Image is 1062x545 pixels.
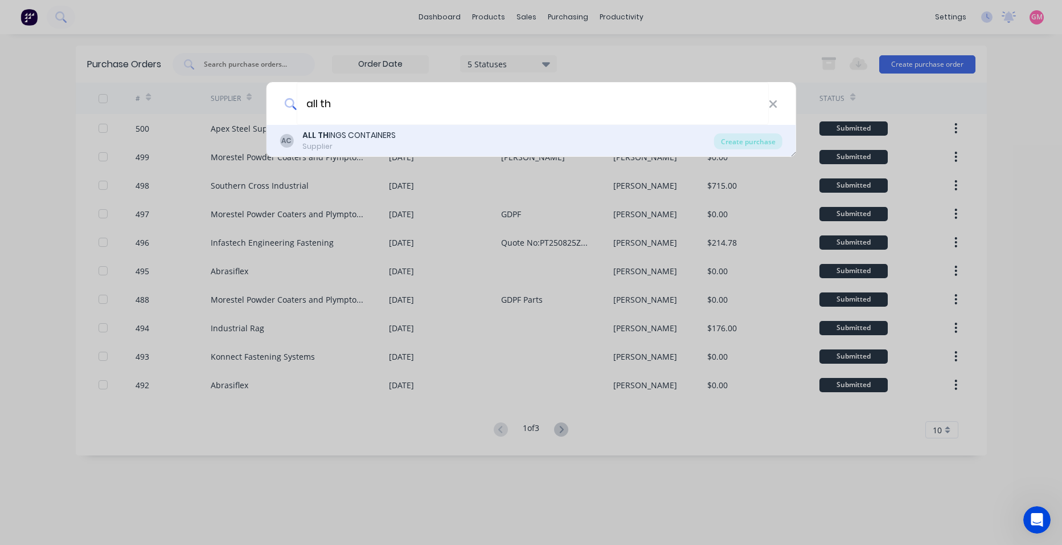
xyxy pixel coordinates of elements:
iframe: Intercom live chat [1023,506,1051,534]
b: ALL TH [302,129,329,141]
div: Create purchase [714,133,782,149]
div: INGS CONTAINERS [302,129,396,141]
div: AC [280,134,293,148]
div: Supplier [302,141,396,152]
input: Enter a supplier name to create a new order... [297,82,769,125]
